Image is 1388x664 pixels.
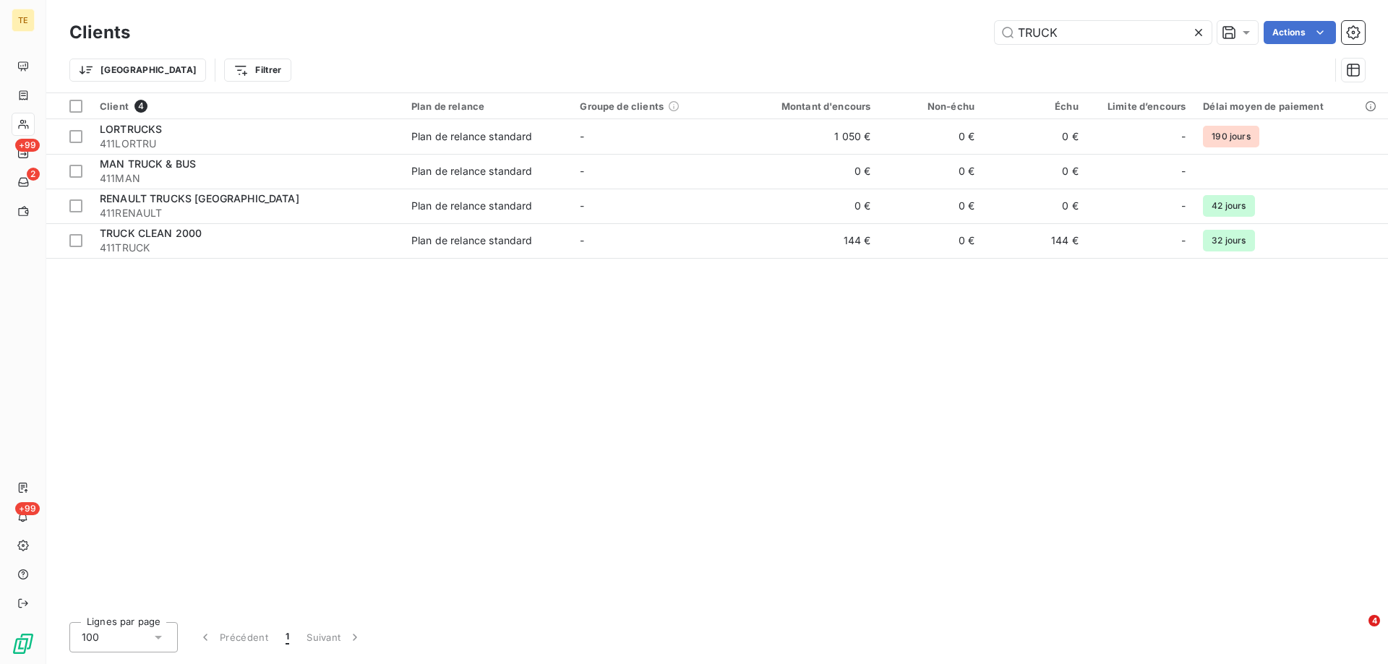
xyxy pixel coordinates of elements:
[411,100,562,112] div: Plan de relance
[12,632,35,655] img: Logo LeanPay
[983,223,1087,258] td: 144 €
[82,630,99,644] span: 100
[580,130,584,142] span: -
[740,119,880,154] td: 1 050 €
[15,502,40,515] span: +99
[224,59,291,82] button: Filtrer
[100,100,129,112] span: Client
[12,9,35,32] div: TE
[1096,100,1186,112] div: Limite d’encours
[740,189,880,223] td: 0 €
[983,154,1087,189] td: 0 €
[879,154,983,189] td: 0 €
[580,100,664,112] span: Groupe de clients
[298,622,371,652] button: Suivant
[100,158,196,170] span: MAN TRUCK & BUS
[411,199,533,213] div: Plan de relance standard
[888,100,974,112] div: Non-échu
[1203,100,1379,112] div: Délai moyen de paiement
[580,165,584,177] span: -
[411,164,533,178] div: Plan de relance standard
[983,189,1087,223] td: 0 €
[1203,126,1259,147] span: 190 jours
[983,119,1087,154] td: 0 €
[1181,233,1186,248] span: -
[1203,230,1254,251] span: 32 jours
[27,168,40,181] span: 2
[879,119,983,154] td: 0 €
[100,123,162,135] span: LORTRUCKS
[995,21,1212,44] input: Rechercher
[1264,21,1336,44] button: Actions
[749,100,871,112] div: Montant d'encours
[100,227,202,239] span: TRUCK CLEAN 2000
[69,20,130,46] h3: Clients
[277,622,298,652] button: 1
[69,59,206,82] button: [GEOGRAPHIC_DATA]
[189,622,277,652] button: Précédent
[1181,164,1186,178] span: -
[411,129,533,144] div: Plan de relance standard
[15,139,40,152] span: +99
[100,171,394,186] span: 411MAN
[1181,199,1186,213] span: -
[1368,615,1380,626] span: 4
[411,233,533,248] div: Plan de relance standard
[100,192,299,204] span: RENAULT TRUCKS [GEOGRAPHIC_DATA]
[100,206,394,220] span: 411RENAULT
[740,223,880,258] td: 144 €
[286,630,289,644] span: 1
[879,223,983,258] td: 0 €
[1203,195,1254,217] span: 42 jours
[580,199,584,212] span: -
[134,100,147,113] span: 4
[580,234,584,246] span: -
[740,154,880,189] td: 0 €
[100,137,394,151] span: 411LORTRU
[879,189,983,223] td: 0 €
[1181,129,1186,144] span: -
[1339,615,1374,650] iframe: Intercom live chat
[992,100,1079,112] div: Échu
[100,241,394,255] span: 411TRUCK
